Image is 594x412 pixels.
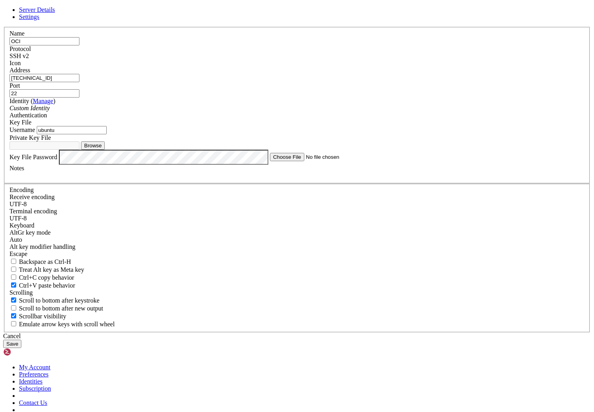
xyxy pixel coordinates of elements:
label: Controls how the Alt key is handled. Escape: Send an ESC prefix. 8-Bit: Add 128 to the typed char... [9,243,75,250]
label: Scrolling [9,289,33,296]
label: Icon [9,60,21,66]
label: Keyboard [9,222,34,229]
span: Escape [9,250,27,257]
label: When using the alternative screen buffer, and DECCKM (Application Cursor Keys) is active, mouse w... [9,321,115,327]
label: Port [9,82,20,89]
label: Whether the Alt key acts as a Meta key or as a distinct Alt key. [9,266,84,273]
a: Subscription [19,385,51,392]
a: Manage [33,98,53,104]
label: Authentication [9,112,47,119]
label: If true, the backspace should send BS ('\x08', aka ^H). Otherwise the backspace key should send '... [9,258,71,265]
i: Custom Identity [9,105,50,111]
input: Backspace as Ctrl-H [11,259,16,264]
input: Port Number [9,89,79,98]
span: UTF-8 [9,215,27,222]
label: Protocol [9,45,31,52]
a: Contact Us [19,399,47,406]
div: Auto [9,236,585,243]
div: Custom Identity [9,105,585,112]
label: The vertical scrollbar mode. [9,313,66,320]
div: SSH v2 [9,53,585,60]
span: Auto [9,236,22,243]
input: Host Name or IP [9,74,79,82]
span: Scroll to bottom after keystroke [19,297,100,304]
label: Encoding [9,186,34,193]
button: Save [3,340,21,348]
input: Ctrl+C copy behavior [11,275,16,280]
label: The default terminal encoding. ISO-2022 enables character map translations (like graphics maps). ... [9,208,57,214]
label: Key File Password [9,153,57,160]
label: Identity [9,98,55,104]
input: Emulate arrow keys with scroll wheel [11,321,16,326]
label: Address [9,67,30,73]
label: Whether to scroll to the bottom on any keystroke. [9,297,100,304]
input: Server Name [9,37,79,45]
button: Browse [81,141,105,150]
img: Shellngn [3,348,49,356]
label: Private Key File [9,134,51,141]
a: My Account [19,364,51,371]
input: Login Username [37,126,107,134]
label: Scroll to bottom after new output. [9,305,103,312]
input: Scrollbar visibility [11,313,16,318]
label: Set the expected encoding for data received from the host. If the encodings do not match, visual ... [9,194,55,200]
span: Ctrl+C copy behavior [19,274,74,281]
span: Scroll to bottom after new output [19,305,103,312]
a: Preferences [19,371,49,378]
span: Scrollbar visibility [19,313,66,320]
label: Ctrl+V pastes if true, sends ^V to host if false. Ctrl+Shift+V sends ^V to host if true, pastes i... [9,282,75,289]
label: Set the expected encoding for data received from the host. If the encodings do not match, visual ... [9,229,51,236]
div: Cancel [3,333,591,340]
span: SSH v2 [9,53,29,59]
span: Ctrl+V paste behavior [19,282,75,289]
label: Username [9,126,35,133]
span: Emulate arrow keys with scroll wheel [19,321,115,327]
span: Key File [9,119,32,126]
label: Ctrl-C copies if true, send ^C to host if false. Ctrl-Shift-C sends ^C to host if true, copies if... [9,274,74,281]
input: Scroll to bottom after keystroke [11,297,16,303]
label: Notes [9,165,24,171]
div: Key File [9,119,585,126]
input: Scroll to bottom after new output [11,305,16,310]
span: ( ) [31,98,55,104]
a: Identities [19,378,43,385]
input: Ctrl+V paste behavior [11,282,16,288]
label: Name [9,30,25,37]
div: UTF-8 [9,215,585,222]
span: Treat Alt key as Meta key [19,266,84,273]
a: Settings [19,13,40,20]
span: UTF-8 [9,201,27,207]
div: UTF-8 [9,201,585,208]
div: Escape [9,250,585,258]
input: Treat Alt key as Meta key [11,267,16,272]
a: Server Details [19,6,55,13]
span: Backspace as Ctrl-H [19,258,71,265]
